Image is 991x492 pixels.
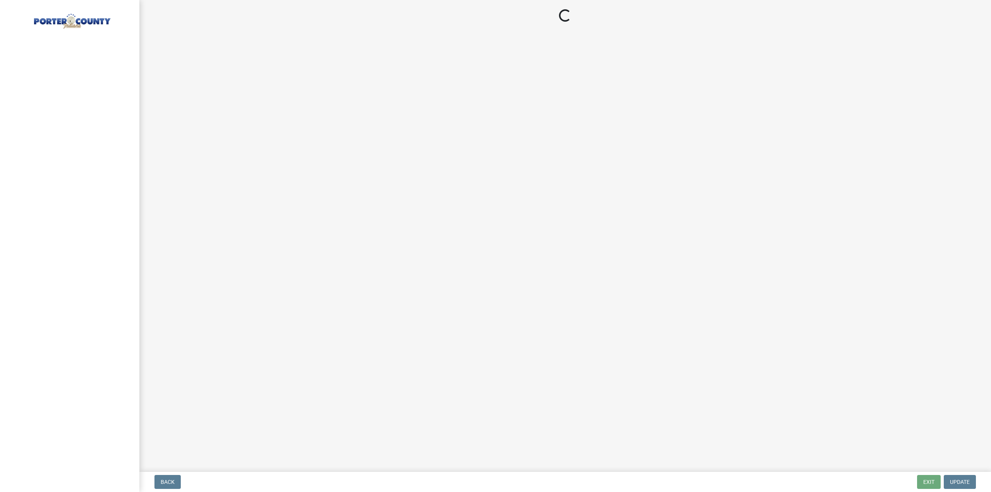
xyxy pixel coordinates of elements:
[917,475,941,489] button: Exit
[154,475,181,489] button: Back
[944,475,976,489] button: Update
[15,8,127,30] img: Porter County, Indiana
[950,479,970,485] span: Update
[161,479,175,485] span: Back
